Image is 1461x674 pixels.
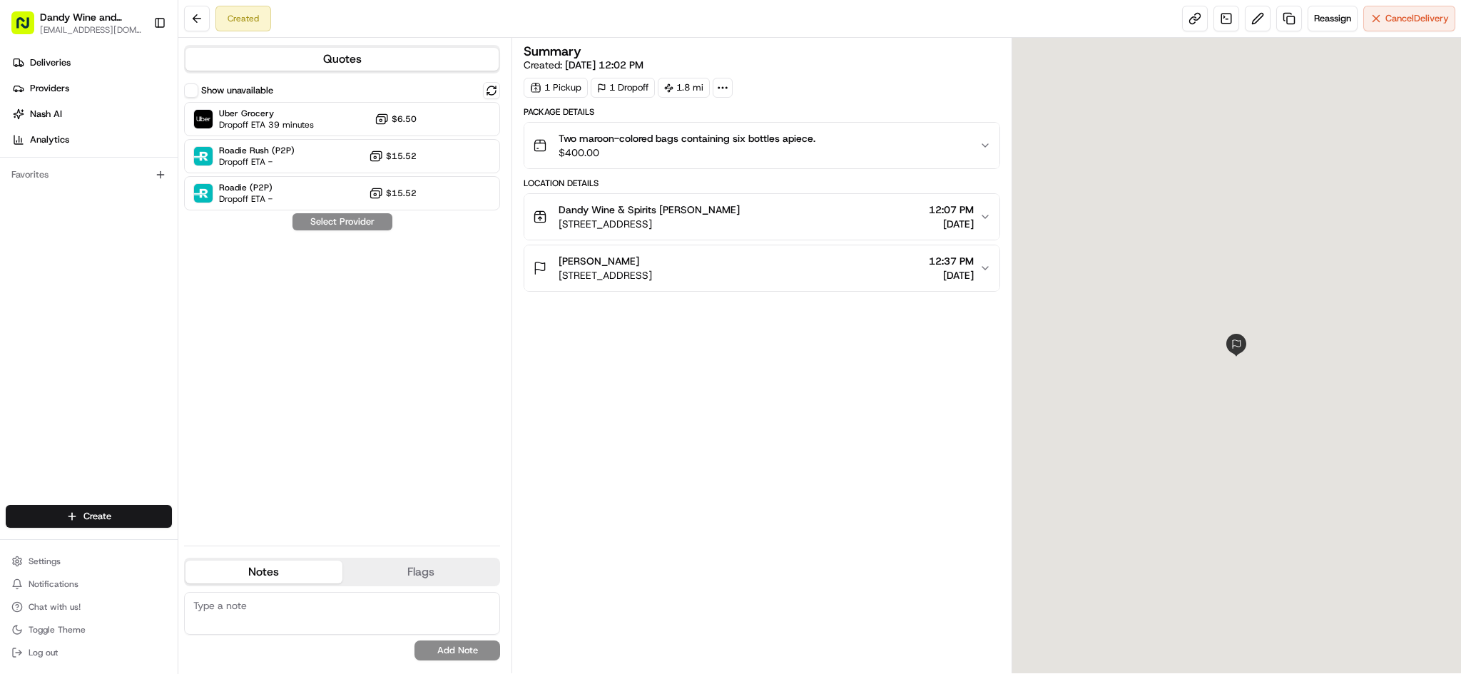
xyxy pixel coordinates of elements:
[30,108,62,121] span: Nash AI
[524,245,999,291] button: [PERSON_NAME][STREET_ADDRESS]12:37 PM[DATE]
[559,203,740,217] span: Dandy Wine & Spirits [PERSON_NAME]
[14,208,26,220] div: 📗
[1363,6,1455,31] button: CancelDelivery
[6,128,178,151] a: Analytics
[14,14,43,43] img: Nash
[49,150,180,162] div: We're available if you need us!
[135,207,229,221] span: API Documentation
[29,601,81,613] span: Chat with us!
[369,149,417,163] button: $15.52
[194,110,213,128] img: Uber Grocery
[30,133,69,146] span: Analytics
[9,201,115,227] a: 📗Knowledge Base
[14,136,40,162] img: 1736555255976-a54dd68f-1ca7-489b-9aae-adbdc363a1c4
[559,145,815,160] span: $400.00
[30,82,69,95] span: Providers
[6,597,172,617] button: Chat with us!
[83,510,111,523] span: Create
[29,556,61,567] span: Settings
[219,119,314,131] span: Dropoff ETA 39 minutes
[524,178,999,189] div: Location Details
[559,268,652,282] span: [STREET_ADDRESS]
[6,620,172,640] button: Toggle Theme
[524,78,588,98] div: 1 Pickup
[37,92,235,107] input: Clear
[929,203,974,217] span: 12:07 PM
[1314,12,1351,25] span: Reassign
[121,208,132,220] div: 💻
[219,156,295,168] span: Dropoff ETA -
[185,561,342,583] button: Notes
[194,147,213,165] img: Roadie Rush (P2P)
[201,84,273,97] label: Show unavailable
[524,106,999,118] div: Package Details
[219,193,273,205] span: Dropoff ETA -
[929,268,974,282] span: [DATE]
[929,217,974,231] span: [DATE]
[565,58,643,71] span: [DATE] 12:02 PM
[369,186,417,200] button: $15.52
[6,103,178,126] a: Nash AI
[524,58,643,72] span: Created:
[524,45,581,58] h3: Summary
[559,131,815,145] span: Two maroon-colored bags containing six bottles apiece.
[591,78,655,98] div: 1 Dropoff
[559,254,639,268] span: [PERSON_NAME]
[386,188,417,199] span: $15.52
[342,561,499,583] button: Flags
[6,77,178,100] a: Providers
[49,136,234,150] div: Start new chat
[30,56,71,69] span: Deliveries
[219,182,273,193] span: Roadie (P2P)
[929,254,974,268] span: 12:37 PM
[115,201,235,227] a: 💻API Documentation
[6,163,172,186] div: Favorites
[219,108,314,119] span: Uber Grocery
[1308,6,1358,31] button: Reassign
[524,123,999,168] button: Two maroon-colored bags containing six bottles apiece.$400.00
[6,643,172,663] button: Log out
[40,10,142,24] button: Dandy Wine and Spirits
[29,624,86,635] span: Toggle Theme
[243,141,260,158] button: Start new chat
[219,145,295,156] span: Roadie Rush (P2P)
[194,184,213,203] img: Roadie (P2P)
[658,78,710,98] div: 1.8 mi
[559,217,740,231] span: [STREET_ADDRESS]
[29,578,78,590] span: Notifications
[6,551,172,571] button: Settings
[386,150,417,162] span: $15.52
[101,241,173,252] a: Powered byPylon
[524,194,999,240] button: Dandy Wine & Spirits [PERSON_NAME][STREET_ADDRESS]12:07 PM[DATE]
[29,647,58,658] span: Log out
[14,57,260,80] p: Welcome 👋
[6,574,172,594] button: Notifications
[185,48,499,71] button: Quotes
[1385,12,1449,25] span: Cancel Delivery
[375,112,417,126] button: $6.50
[6,6,148,40] button: Dandy Wine and Spirits[EMAIL_ADDRESS][DOMAIN_NAME]
[29,207,109,221] span: Knowledge Base
[392,113,417,125] span: $6.50
[40,24,142,36] button: [EMAIL_ADDRESS][DOMAIN_NAME]
[142,242,173,252] span: Pylon
[6,51,178,74] a: Deliveries
[6,505,172,528] button: Create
